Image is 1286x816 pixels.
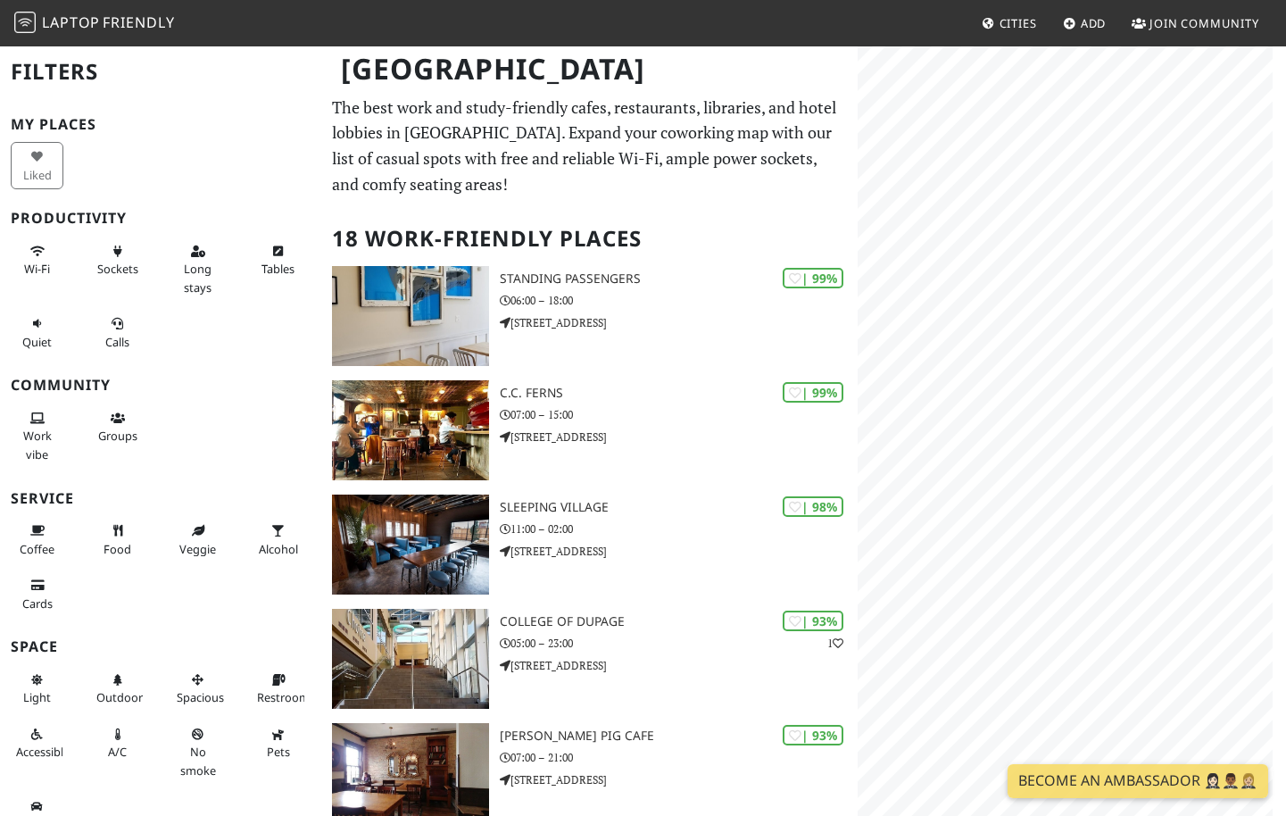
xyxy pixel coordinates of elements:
[11,404,63,469] button: Work vibe
[22,595,53,612] span: Credit cards
[252,665,304,712] button: Restroom
[179,541,216,557] span: Veggie
[500,657,857,674] p: [STREET_ADDRESS]
[332,609,489,709] img: College of DuPage
[500,520,857,537] p: 11:00 – 02:00
[500,406,857,423] p: 07:00 – 15:00
[11,516,63,563] button: Coffee
[500,429,857,445] p: [STREET_ADDRESS]
[14,12,36,33] img: LaptopFriendly
[103,12,174,32] span: Friendly
[16,744,70,760] span: Accessible
[321,380,857,480] a: C.C. Ferns | 99% C.C. Ferns 07:00 – 15:00 [STREET_ADDRESS]
[321,495,857,595] a: Sleeping Village | 98% Sleeping Village 11:00 – 02:00 [STREET_ADDRESS]
[1081,15,1107,31] span: Add
[105,334,129,350] span: Video/audio calls
[24,261,50,277] span: Stable Wi-Fi
[500,771,857,788] p: [STREET_ADDRESS]
[11,377,311,394] h3: Community
[500,314,857,331] p: [STREET_ADDRESS]
[23,689,51,705] span: Natural light
[23,428,52,462] span: People working
[97,261,138,277] span: Power sockets
[96,689,143,705] span: Outdoor area
[91,237,144,284] button: Sockets
[11,570,63,618] button: Cards
[11,45,311,99] h2: Filters
[91,720,144,767] button: A/C
[500,271,857,287] h3: Standing Passengers
[259,541,298,557] span: Alcohol
[108,744,127,760] span: Air conditioned
[1149,15,1259,31] span: Join Community
[177,689,224,705] span: Spacious
[11,490,311,507] h3: Service
[1008,764,1268,798] a: Become an Ambassador 🤵🏻‍♀️🤵🏾‍♂️🤵🏼‍♀️
[783,382,843,403] div: | 99%
[783,496,843,517] div: | 98%
[332,95,846,197] p: The best work and study-friendly cafes, restaurants, libraries, and hotel lobbies in [GEOGRAPHIC_...
[267,744,290,760] span: Pet friendly
[500,500,857,515] h3: Sleeping Village
[327,45,853,94] h1: [GEOGRAPHIC_DATA]
[783,725,843,745] div: | 93%
[827,635,843,652] p: 1
[91,516,144,563] button: Food
[42,12,100,32] span: Laptop
[98,428,137,444] span: Group tables
[500,635,857,652] p: 05:00 – 23:00
[321,609,857,709] a: College of DuPage | 93% 1 College of DuPage 05:00 – 23:00 [STREET_ADDRESS]
[171,665,224,712] button: Spacious
[252,237,304,284] button: Tables
[1000,15,1037,31] span: Cities
[91,665,144,712] button: Outdoor
[91,309,144,356] button: Calls
[783,611,843,631] div: | 93%
[11,116,311,133] h3: My Places
[261,261,295,277] span: Work-friendly tables
[252,516,304,563] button: Alcohol
[257,689,310,705] span: Restroom
[332,495,489,595] img: Sleeping Village
[14,8,175,39] a: LaptopFriendly LaptopFriendly
[11,720,63,767] button: Accessible
[332,380,489,480] img: C.C. Ferns
[180,744,216,778] span: Smoke free
[184,261,212,295] span: Long stays
[22,334,52,350] span: Quiet
[783,268,843,288] div: | 99%
[11,638,311,655] h3: Space
[11,237,63,284] button: Wi-Fi
[332,266,489,366] img: Standing Passengers
[500,749,857,766] p: 07:00 – 21:00
[321,266,857,366] a: Standing Passengers | 99% Standing Passengers 06:00 – 18:00 [STREET_ADDRESS]
[1056,7,1114,39] a: Add
[1124,7,1266,39] a: Join Community
[500,543,857,560] p: [STREET_ADDRESS]
[11,309,63,356] button: Quiet
[500,729,857,744] h3: [PERSON_NAME] Pig Cafe
[171,237,224,302] button: Long stays
[171,720,224,785] button: No smoke
[11,665,63,712] button: Light
[171,516,224,563] button: Veggie
[500,614,857,629] h3: College of DuPage
[104,541,131,557] span: Food
[91,404,144,451] button: Groups
[975,7,1044,39] a: Cities
[20,541,54,557] span: Coffee
[500,386,857,401] h3: C.C. Ferns
[332,212,846,266] h2: 18 Work-Friendly Places
[252,720,304,767] button: Pets
[11,210,311,227] h3: Productivity
[500,292,857,309] p: 06:00 – 18:00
